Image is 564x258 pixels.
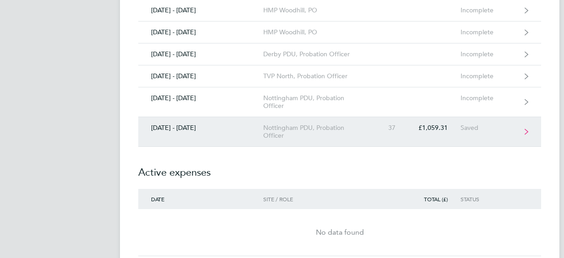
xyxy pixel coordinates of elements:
div: [DATE] - [DATE] [138,72,263,80]
div: £1,059.31 [408,124,461,132]
div: Incomplete [461,6,517,14]
div: HMP Woodhill, PO [263,6,368,14]
div: Status [461,196,517,202]
div: 37 [368,124,408,132]
div: [DATE] - [DATE] [138,50,263,58]
div: [DATE] - [DATE] [138,6,263,14]
h2: Active expenses [138,147,541,189]
div: Nottingham PDU, Probation Officer [263,94,368,110]
a: [DATE] - [DATE]TVP North, Probation OfficerIncomplete [138,65,541,87]
div: Incomplete [461,50,517,58]
div: Incomplete [461,72,517,80]
div: Incomplete [461,28,517,36]
div: HMP Woodhill, PO [263,28,368,36]
div: Incomplete [461,94,517,102]
a: [DATE] - [DATE]Nottingham PDU, Probation OfficerIncomplete [138,87,541,117]
div: [DATE] - [DATE] [138,124,263,132]
div: Date [138,196,263,202]
a: [DATE] - [DATE]Nottingham PDU, Probation Officer37£1,059.31Saved [138,117,541,147]
div: Site / Role [263,196,368,202]
div: No data found [138,227,541,238]
a: [DATE] - [DATE]Derby PDU, Probation OfficerIncomplete [138,43,541,65]
div: Derby PDU, Probation Officer [263,50,368,58]
div: TVP North, Probation Officer [263,72,368,80]
div: Saved [461,124,517,132]
div: [DATE] - [DATE] [138,94,263,102]
div: Total (£) [408,196,461,202]
div: [DATE] - [DATE] [138,28,263,36]
div: Nottingham PDU, Probation Officer [263,124,368,140]
a: [DATE] - [DATE]HMP Woodhill, POIncomplete [138,21,541,43]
